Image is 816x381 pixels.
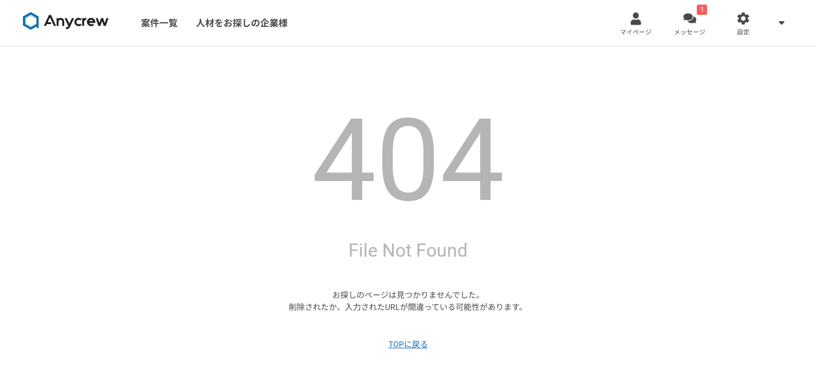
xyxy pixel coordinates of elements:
img: 8DqYSo04kwAAAAASUVORK5CYII= [23,12,109,30]
span: メッセージ [674,28,705,37]
p: お探しのページは見つかりませんでした。 削除されたか、入力されたURLが間違っている可能性があります。 [289,289,527,313]
div: 1 [697,5,707,15]
span: 設定 [737,28,750,37]
h2: File Not Found [348,237,468,264]
span: マイページ [620,28,652,37]
h1: 404 [312,104,504,218]
a: TOPに戻る [389,339,428,351]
